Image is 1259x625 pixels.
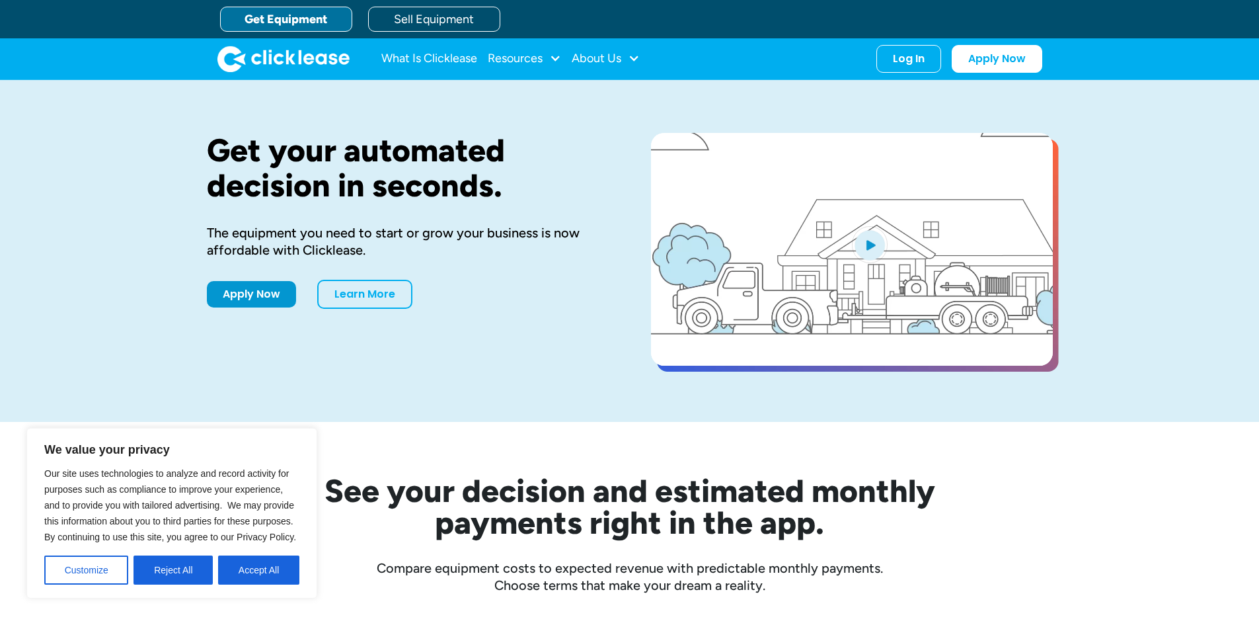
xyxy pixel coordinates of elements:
a: Apply Now [207,281,296,308]
div: Compare equipment costs to expected revenue with predictable monthly payments. Choose terms that ... [207,560,1053,594]
span: Our site uses technologies to analyze and record activity for purposes such as compliance to impr... [44,468,296,542]
a: Sell Equipment [368,7,500,32]
div: Log In [893,52,925,65]
div: Resources [488,46,561,72]
button: Customize [44,556,128,585]
p: We value your privacy [44,442,299,458]
button: Reject All [134,556,213,585]
div: About Us [572,46,640,72]
a: home [217,46,350,72]
div: We value your privacy [26,428,317,599]
h1: Get your automated decision in seconds. [207,133,609,203]
img: Clicklease logo [217,46,350,72]
div: The equipment you need to start or grow your business is now affordable with Clicklease. [207,224,609,259]
a: Apply Now [952,45,1042,73]
a: Learn More [317,280,412,309]
a: open lightbox [651,133,1053,366]
h2: See your decision and estimated monthly payments right in the app. [260,475,1000,538]
img: Blue play button logo on a light blue circular background [852,226,888,263]
a: What Is Clicklease [381,46,477,72]
button: Accept All [218,556,299,585]
a: Get Equipment [220,7,352,32]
